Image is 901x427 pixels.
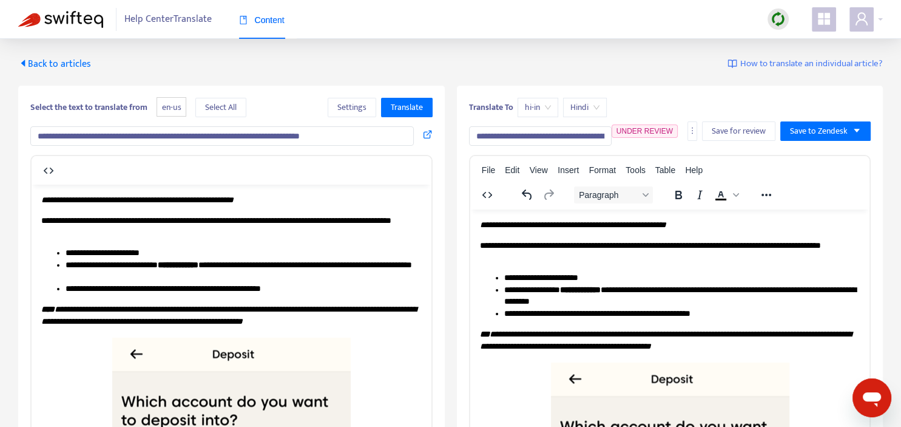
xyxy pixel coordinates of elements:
[30,100,147,114] b: Select the text to translate from
[616,127,673,135] span: UNDER REVIEW
[727,59,737,69] img: image-link
[689,186,710,203] button: Italic
[124,8,212,31] span: Help Center Translate
[570,98,599,117] span: Hindi
[579,190,638,200] span: Paragraph
[790,125,848,138] span: Save to Zendesk
[626,165,646,175] span: Tools
[852,126,861,135] span: caret-down
[702,121,775,141] button: Save for review
[505,165,519,175] span: Edit
[482,165,496,175] span: File
[685,165,703,175] span: Help
[18,58,28,68] span: caret-left
[18,56,91,72] span: Back to articles
[688,126,697,135] span: more
[740,57,883,71] span: How to translate an individual article?
[655,165,675,175] span: Table
[328,98,376,117] button: Settings
[538,186,559,203] button: Redo
[710,186,741,203] div: Text color Black
[771,12,786,27] img: sync.dc5367851b00ba804db3.png
[817,12,831,26] span: appstore
[668,186,689,203] button: Bold
[687,121,697,141] button: more
[727,57,883,71] a: How to translate an individual article?
[337,101,366,114] span: Settings
[239,15,285,25] span: Content
[18,11,103,28] img: Swifteq
[712,125,766,138] span: Save for review
[469,100,513,114] b: Translate To
[517,186,538,203] button: Undo
[381,98,433,117] button: Translate
[558,165,579,175] span: Insert
[157,97,186,117] span: en-us
[195,98,246,117] button: Select All
[574,186,653,203] button: Block Paragraph
[530,165,548,175] span: View
[205,101,237,114] span: Select All
[852,378,891,417] iframe: Button to launch messaging window
[239,16,248,24] span: book
[854,12,869,26] span: user
[589,165,616,175] span: Format
[780,121,871,141] button: Save to Zendeskcaret-down
[756,186,777,203] button: Reveal or hide additional toolbar items
[525,98,551,117] span: hi-in
[391,101,423,114] span: Translate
